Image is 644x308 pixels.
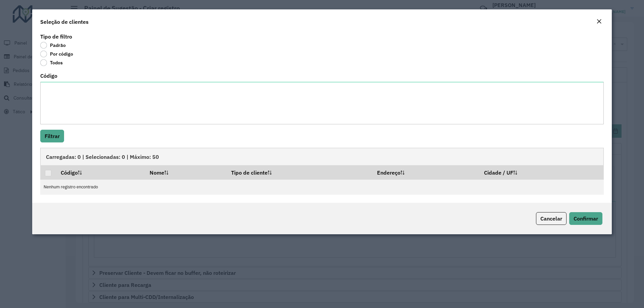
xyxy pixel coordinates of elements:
[372,165,480,179] th: Endereço
[40,59,63,66] label: Todos
[145,165,227,179] th: Nome
[40,51,73,57] label: Por código
[569,212,602,225] button: Confirmar
[536,212,567,225] button: Cancelar
[40,18,89,26] h4: Seleção de clientes
[40,42,66,49] label: Padrão
[574,215,598,222] span: Confirmar
[40,180,604,195] td: Nenhum registro encontrado
[40,130,64,142] button: Filtrar
[594,17,604,26] button: Close
[227,165,372,179] th: Tipo de cliente
[40,72,57,80] label: Código
[596,19,602,24] em: Fechar
[480,165,604,179] th: Cidade / UF
[40,148,604,165] div: Carregadas: 0 | Selecionadas: 0 | Máximo: 50
[40,33,72,41] label: Tipo de filtro
[56,165,145,179] th: Código
[540,215,562,222] span: Cancelar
